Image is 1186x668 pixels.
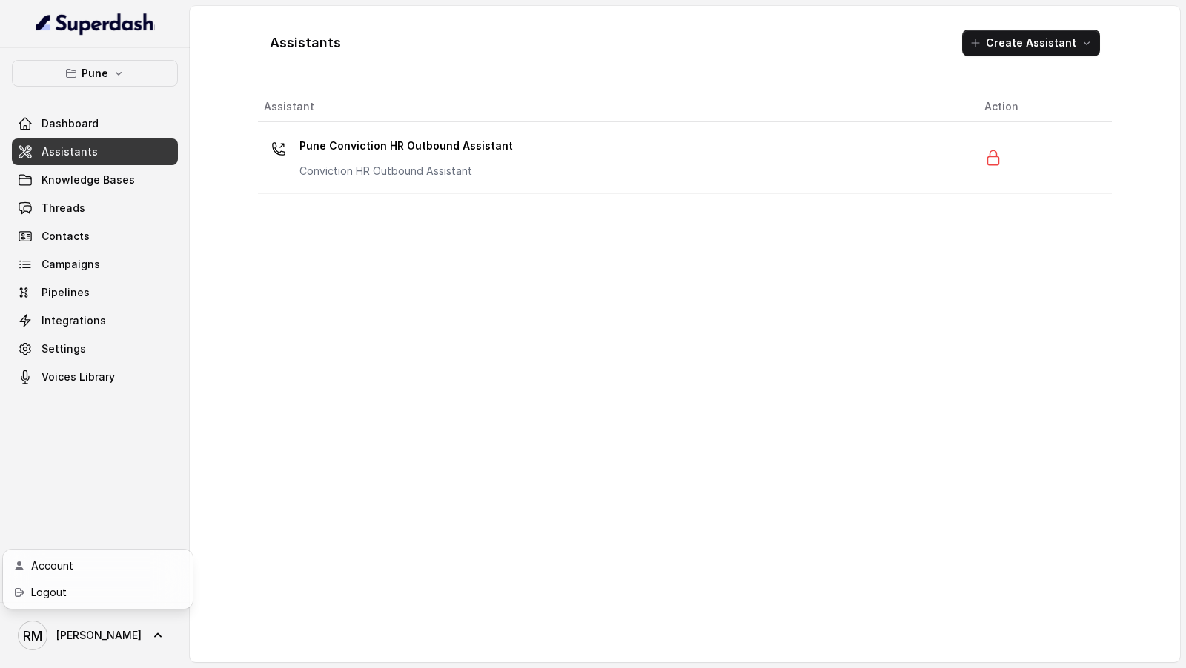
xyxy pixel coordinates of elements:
[12,615,178,656] a: [PERSON_NAME]
[31,557,157,575] div: Account
[3,550,193,609] div: [PERSON_NAME]
[56,628,142,643] span: [PERSON_NAME]
[31,584,157,601] div: Logout
[23,628,42,644] text: RM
